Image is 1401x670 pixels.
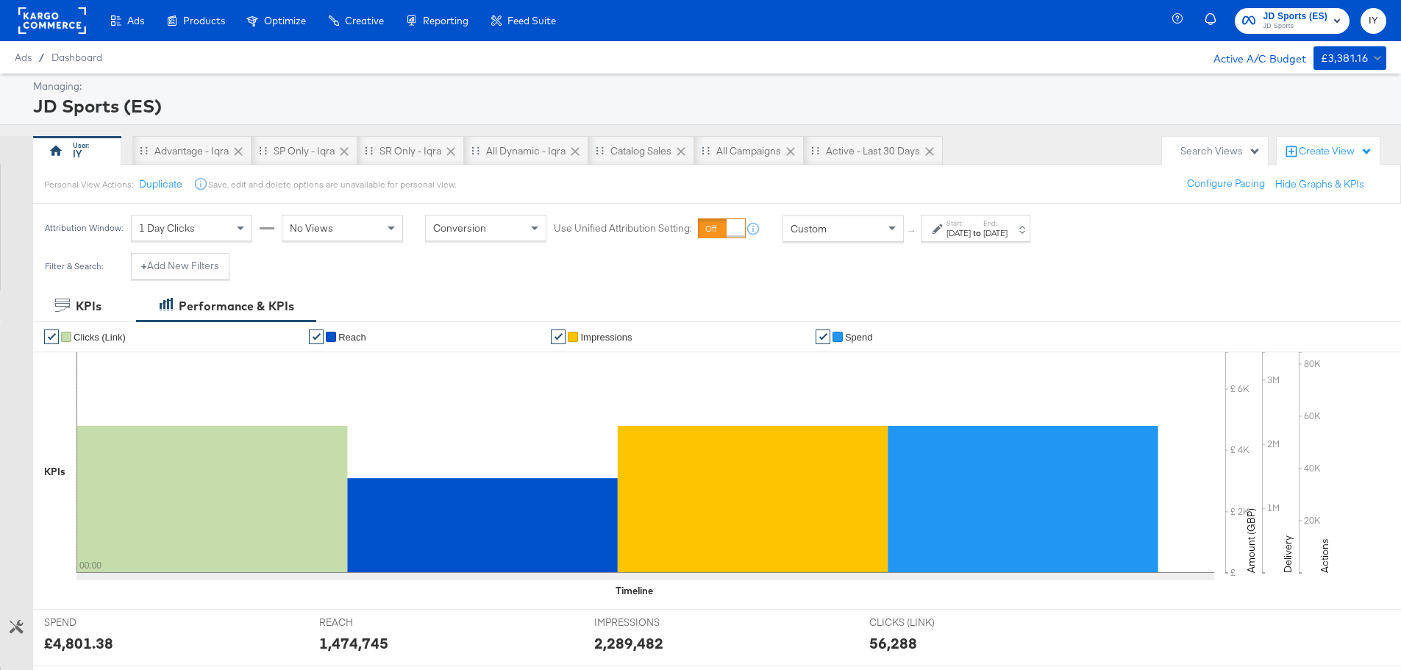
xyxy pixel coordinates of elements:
span: Optimize [264,15,306,26]
div: £3,381.16 [1321,49,1369,68]
div: 1,474,745 [319,632,388,654]
span: SPEND [44,616,154,630]
span: IY [1366,13,1380,29]
label: Start: [947,218,971,228]
span: Feed Suite [507,15,556,26]
div: Catalog Sales [610,144,671,158]
div: Active - Last 30 Days [826,144,920,158]
div: Drag to reorder tab [811,146,819,154]
div: Drag to reorder tab [471,146,480,154]
text: Amount (GBP) [1244,508,1258,573]
a: ✔ [551,329,566,344]
div: Drag to reorder tab [259,146,267,154]
div: Save, edit and delete options are unavailable for personal view. [208,179,456,190]
span: / [32,51,51,63]
div: Filter & Search: [44,261,104,271]
span: Conversion [433,222,486,235]
div: All Dynamic - Iqra [486,144,566,158]
text: Actions [1318,538,1331,573]
div: Performance & KPIs [179,298,294,315]
span: IMPRESSIONS [594,616,705,630]
a: ✔ [816,329,830,344]
div: SP only - Iqra [274,144,335,158]
div: Personal View Actions: [44,179,133,190]
button: Duplicate [139,177,182,191]
a: ✔ [44,329,59,344]
div: Drag to reorder tab [365,146,373,154]
strong: + [141,259,147,273]
div: Search Views [1180,144,1261,158]
div: £4,801.38 [44,632,113,654]
label: Use Unified Attribution Setting: [554,222,692,236]
a: ✔ [309,329,324,344]
a: Dashboard [51,51,102,63]
span: JD Sports (ES) [1263,9,1327,24]
label: End: [983,218,1008,228]
div: [DATE] [947,228,971,240]
div: Drag to reorder tab [702,146,710,154]
span: Reporting [423,15,468,26]
button: JD Sports (ES)JD Sports [1235,8,1350,34]
span: No Views [290,222,333,235]
span: Reach [338,332,366,343]
div: 56,288 [869,632,917,654]
div: Create View [1299,144,1372,159]
span: 1 Day Clicks [139,222,195,235]
span: Spend [845,332,873,343]
div: Timeline [616,584,653,598]
span: Custom [791,222,827,235]
span: ↑ [905,229,919,234]
button: Hide Graphs & KPIs [1275,177,1364,191]
span: Ads [127,15,144,26]
span: Ads [15,51,32,63]
span: REACH [319,616,429,630]
div: Drag to reorder tab [140,146,148,154]
span: Creative [345,15,384,26]
button: £3,381.16 [1313,46,1386,70]
div: [DATE] [983,228,1008,240]
div: Managing: [33,79,1383,93]
div: Drag to reorder tab [596,146,604,154]
div: JD Sports (ES) [33,93,1383,118]
text: Delivery [1281,535,1294,573]
div: 2,289,482 [594,632,663,654]
strong: to [971,228,983,239]
div: IY [73,147,82,161]
span: JD Sports [1263,21,1327,32]
div: All Campaigns [716,144,781,158]
button: Configure Pacing [1177,171,1275,197]
div: Attribution Window: [44,224,124,234]
button: +Add New Filters [131,253,229,279]
div: Active A/C Budget [1198,46,1306,68]
span: Impressions [580,332,632,343]
span: Products [183,15,225,26]
div: Advantage - Iqra [154,144,229,158]
span: Clicks (Link) [74,332,126,343]
span: CLICKS (LINK) [869,616,980,630]
div: KPIs [76,298,101,315]
button: IY [1361,8,1386,34]
div: KPIs [44,465,65,479]
div: SR only - Iqra [379,144,441,158]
